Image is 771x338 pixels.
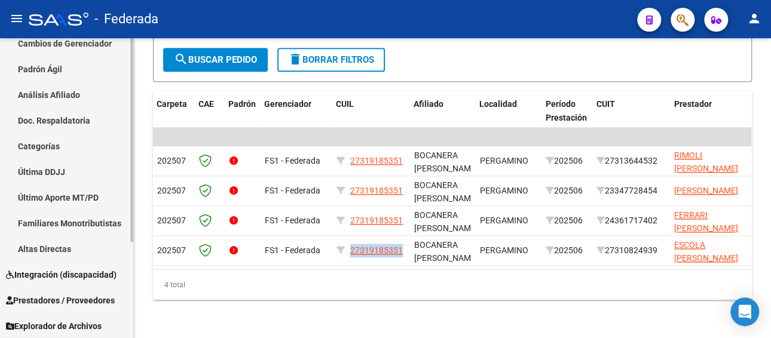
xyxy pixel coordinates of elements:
[350,245,403,255] span: 27319185351
[224,91,259,144] datatable-header-cell: Padrón
[350,216,403,225] span: 27319185351
[674,210,738,233] span: FERRARI [PERSON_NAME]
[153,270,752,300] div: 4 total
[264,99,311,109] span: Gerenciador
[480,186,528,195] span: PERGAMINO
[414,150,478,188] span: BOCANERA [PERSON_NAME] , -
[546,154,587,168] div: 202506
[596,184,665,198] div: 23347728454
[414,99,443,109] span: Afiliado
[6,294,115,307] span: Prestadores / Proveedores
[265,186,320,195] span: FS1 - Federada
[596,99,614,109] span: CUIT
[198,99,214,109] span: CAE
[674,186,738,195] span: [PERSON_NAME]
[265,216,320,225] span: FS1 - Federada
[265,245,320,255] span: FS1 - Federada
[174,54,257,65] span: Buscar Pedido
[174,52,188,66] mat-icon: search
[288,52,302,66] mat-icon: delete
[414,240,478,277] span: BOCANERA [PERSON_NAME] , -
[157,99,187,109] span: Carpeta
[94,6,158,32] span: - Federada
[6,319,102,333] span: Explorador de Archivos
[546,244,587,257] div: 202506
[157,245,186,255] span: 202507
[10,11,24,26] mat-icon: menu
[6,268,117,281] span: Integración (discapacidad)
[336,99,354,109] span: CUIL
[163,48,268,72] button: Buscar Pedido
[152,91,194,144] datatable-header-cell: Carpeta
[194,91,224,144] datatable-header-cell: CAE
[409,91,475,144] datatable-header-cell: Afiliado
[596,154,665,168] div: 27313644532
[591,91,669,144] datatable-header-cell: CUIT
[674,150,738,174] span: RIMOLI [PERSON_NAME]
[414,210,478,247] span: BOCANERA [PERSON_NAME] , -
[350,186,403,195] span: 27319185351
[288,54,374,65] span: Borrar Filtros
[747,11,761,26] mat-icon: person
[480,216,528,225] span: PERGAMINO
[669,91,746,144] datatable-header-cell: Prestador
[674,240,738,263] span: ESCOLA [PERSON_NAME]
[228,99,256,109] span: Padrón
[414,180,478,217] span: BOCANERA [PERSON_NAME] , -
[331,91,409,144] datatable-header-cell: CUIL
[479,99,517,109] span: Localidad
[596,244,665,257] div: 27310824939
[596,214,665,228] div: 24361717402
[157,186,186,195] span: 202507
[540,91,591,144] datatable-header-cell: Período Prestación
[546,184,587,198] div: 202506
[545,99,586,122] span: Período Prestación
[259,91,331,144] datatable-header-cell: Gerenciador
[480,156,528,165] span: PERGAMINO
[480,245,528,255] span: PERGAMINO
[157,156,186,165] span: 202507
[475,91,540,144] datatable-header-cell: Localidad
[157,216,186,225] span: 202507
[265,156,320,165] span: FS1 - Federada
[674,99,711,109] span: Prestador
[730,297,759,326] div: Open Intercom Messenger
[277,48,385,72] button: Borrar Filtros
[546,214,587,228] div: 202506
[350,156,403,165] span: 27319185351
